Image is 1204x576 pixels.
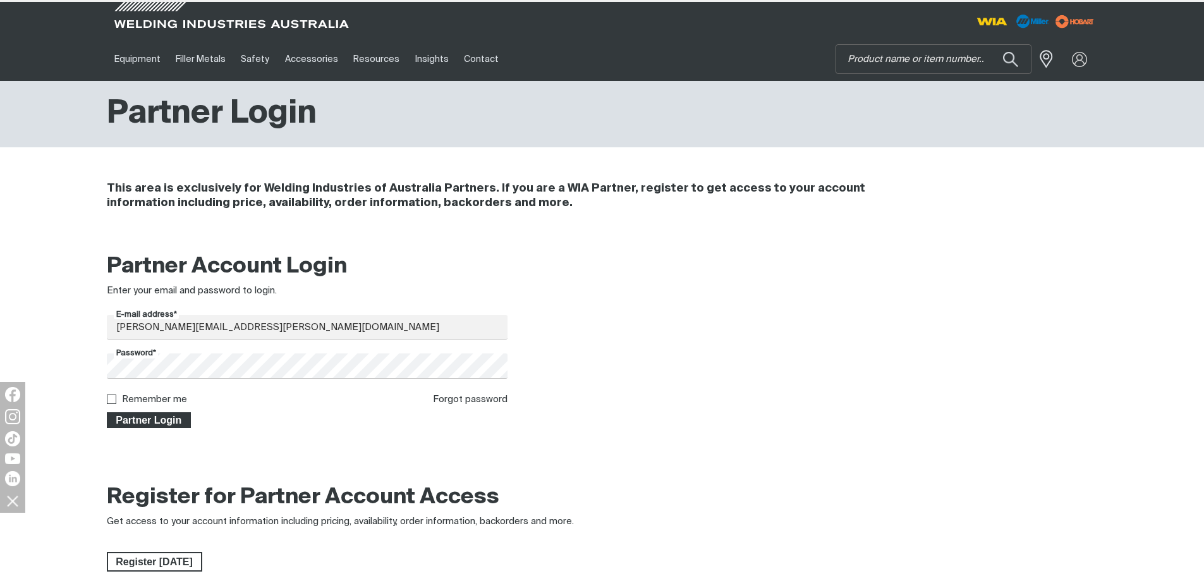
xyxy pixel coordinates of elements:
[233,37,277,81] a: Safety
[346,37,407,81] a: Resources
[989,44,1032,74] button: Search products
[108,552,201,572] span: Register [DATE]
[107,37,850,81] nav: Main
[107,517,574,526] span: Get access to your account information including pricing, availability, order information, backor...
[456,37,506,81] a: Contact
[122,395,187,404] label: Remember me
[5,387,20,402] img: Facebook
[407,37,456,81] a: Insights
[107,94,317,135] h1: Partner Login
[108,412,190,429] span: Partner Login
[5,471,20,486] img: LinkedIn
[107,552,202,572] a: Register Today
[107,484,499,512] h2: Register for Partner Account Access
[107,284,508,298] div: Enter your email and password to login.
[107,412,192,429] button: Partner Login
[1052,12,1098,31] img: miller
[836,45,1031,73] input: Product name or item number...
[2,490,23,512] img: hide socials
[5,409,20,424] img: Instagram
[107,253,508,281] h2: Partner Account Login
[433,395,508,404] a: Forgot password
[5,431,20,446] img: TikTok
[168,37,233,81] a: Filler Metals
[107,181,929,211] h4: This area is exclusively for Welding Industries of Australia Partners. If you are a WIA Partner, ...
[5,453,20,464] img: YouTube
[107,37,168,81] a: Equipment
[277,37,346,81] a: Accessories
